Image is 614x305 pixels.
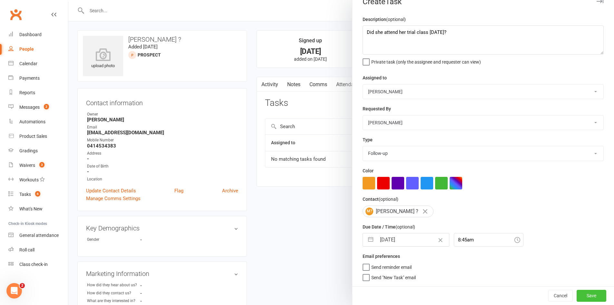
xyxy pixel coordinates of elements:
[386,17,406,22] small: (optional)
[8,173,68,187] a: Workouts
[44,104,49,109] span: 2
[371,57,481,65] span: Private task (only the assignee and requester can view)
[548,290,573,301] button: Cancel
[6,283,22,299] iframe: Intercom live chat
[19,262,48,267] div: Class check-in
[35,191,40,197] span: 6
[8,129,68,144] a: Product Sales
[19,32,42,37] div: Dashboard
[8,187,68,202] a: Tasks 6
[363,105,391,112] label: Requested By
[379,197,398,202] small: (optional)
[395,224,415,229] small: (optional)
[363,223,415,230] label: Due Date / Time
[8,257,68,272] a: Class kiosk mode
[19,76,40,81] div: Payments
[363,16,406,23] label: Description
[8,56,68,71] a: Calendar
[20,283,25,288] span: 2
[19,90,35,95] div: Reports
[363,206,434,217] div: [PERSON_NAME] ?
[19,163,35,168] div: Waivers
[19,105,40,110] div: Messages
[371,262,412,270] span: Send reminder email
[19,134,47,139] div: Product Sales
[8,86,68,100] a: Reports
[8,115,68,129] a: Automations
[8,144,68,158] a: Gradings
[8,228,68,243] a: General attendance kiosk mode
[363,167,374,174] label: Color
[435,234,446,246] button: Clear Date
[577,290,606,301] button: Save
[19,148,38,153] div: Gradings
[365,208,373,215] span: M?
[19,46,34,52] div: People
[8,202,68,216] a: What's New
[363,136,373,143] label: Type
[363,253,400,260] label: Email preferences
[8,6,24,23] a: Clubworx
[8,71,68,86] a: Payments
[8,42,68,56] a: People
[19,177,39,182] div: Workouts
[19,61,37,66] div: Calendar
[8,243,68,257] a: Roll call
[363,25,604,55] textarea: Did she attend her trial class [DATE]?
[371,273,416,280] span: Send "New Task" email
[19,233,59,238] div: General attendance
[8,100,68,115] a: Messages 2
[19,206,43,211] div: What's New
[8,158,68,173] a: Waivers 3
[19,247,34,252] div: Roll call
[8,27,68,42] a: Dashboard
[39,162,44,168] span: 3
[363,74,387,81] label: Assigned to
[363,196,398,203] label: Contact
[19,119,45,124] div: Automations
[19,192,31,197] div: Tasks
